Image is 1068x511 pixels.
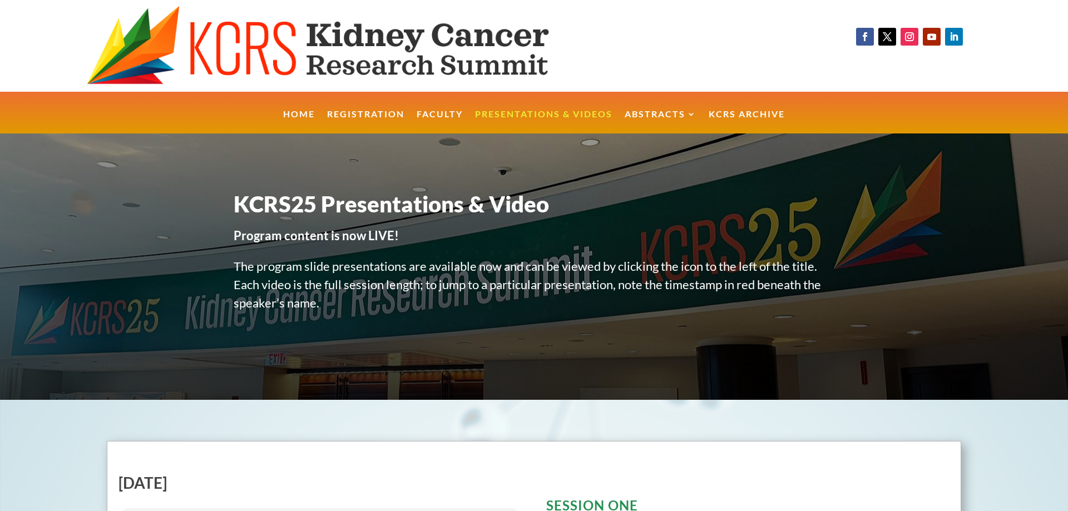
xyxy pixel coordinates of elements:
a: Follow on Youtube [923,28,941,46]
h2: [DATE] [118,475,522,496]
p: The program slide presentations are available now and can be viewed by clicking the icon to the l... [234,257,834,324]
img: KCRS generic logo wide [87,6,606,86]
a: Faculty [417,110,463,134]
span: KCRS25 Presentations & Video [234,191,549,217]
a: Registration [327,110,404,134]
a: Home [283,110,315,134]
a: Presentations & Videos [475,110,612,134]
a: Follow on LinkedIn [945,28,963,46]
a: Follow on Facebook [856,28,874,46]
a: Follow on X [878,28,896,46]
a: Abstracts [625,110,696,134]
a: KCRS Archive [709,110,785,134]
a: Follow on Instagram [901,28,918,46]
strong: Program content is now LIVE! [234,228,399,243]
